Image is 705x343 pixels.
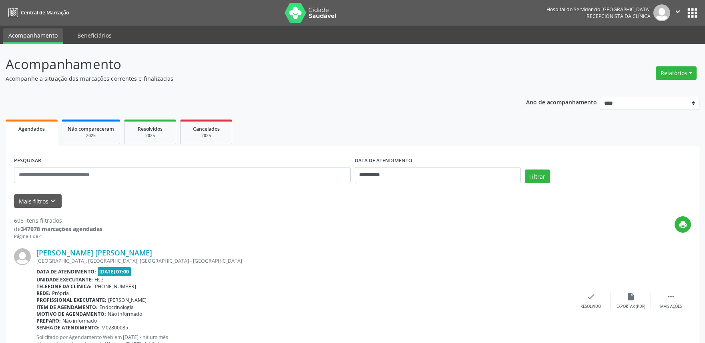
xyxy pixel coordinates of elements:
img: img [653,4,670,21]
div: de [14,225,102,233]
b: Motivo de agendamento: [36,311,106,317]
div: 2025 [130,133,170,139]
button: print [675,216,691,233]
i:  [673,7,682,16]
span: [PHONE_NUMBER] [93,283,136,290]
div: Página 1 de 41 [14,233,102,240]
b: Item de agendamento: [36,304,98,311]
div: 2025 [186,133,226,139]
label: DATA DE ATENDIMENTO [355,155,412,167]
span: Agendados [18,126,45,132]
div: [GEOGRAPHIC_DATA], [GEOGRAPHIC_DATA], [GEOGRAPHIC_DATA] - [GEOGRAPHIC_DATA] [36,257,571,264]
a: Acompanhamento [3,28,63,44]
span: Cancelados [193,126,220,132]
div: Resolvido [580,304,601,309]
span: [PERSON_NAME] [108,297,147,303]
i: insert_drive_file [627,292,635,301]
strong: 347078 marcações agendadas [21,225,102,233]
b: Preparo: [36,317,61,324]
span: Própria [52,290,69,297]
button: apps [685,6,699,20]
b: Data de atendimento: [36,268,96,275]
b: Unidade executante: [36,276,93,283]
b: Senha de atendimento: [36,324,100,331]
b: Telefone da clínica: [36,283,92,290]
b: Profissional executante: [36,297,106,303]
p: Acompanhamento [6,54,491,74]
b: Rede: [36,290,50,297]
i: check [586,292,595,301]
button: Filtrar [525,170,550,183]
a: [PERSON_NAME] [PERSON_NAME] [36,248,152,257]
img: img [14,248,31,265]
span: Não informado [62,317,97,324]
p: Ano de acompanhamento [526,97,597,107]
button:  [670,4,685,21]
i: keyboard_arrow_down [48,197,57,205]
button: Mais filtroskeyboard_arrow_down [14,194,62,208]
div: 608 itens filtrados [14,216,102,225]
i:  [667,292,675,301]
span: Não compareceram [68,126,114,132]
span: Recepcionista da clínica [586,13,651,20]
a: Beneficiários [72,28,117,42]
span: Resolvidos [138,126,163,132]
p: Acompanhe a situação das marcações correntes e finalizadas [6,74,491,83]
div: Exportar (PDF) [617,304,645,309]
span: Não informado [108,311,142,317]
i: print [679,220,687,229]
span: M02800085 [101,324,128,331]
span: Hse [94,276,103,283]
div: Hospital do Servidor do [GEOGRAPHIC_DATA] [546,6,651,13]
span: Central de Marcação [21,9,69,16]
button: Relatórios [656,66,697,80]
div: 2025 [68,133,114,139]
span: [DATE] 07:00 [98,267,131,276]
div: Mais ações [660,304,682,309]
a: Central de Marcação [6,6,69,19]
label: PESQUISAR [14,155,41,167]
span: Endocrinologia [99,304,134,311]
